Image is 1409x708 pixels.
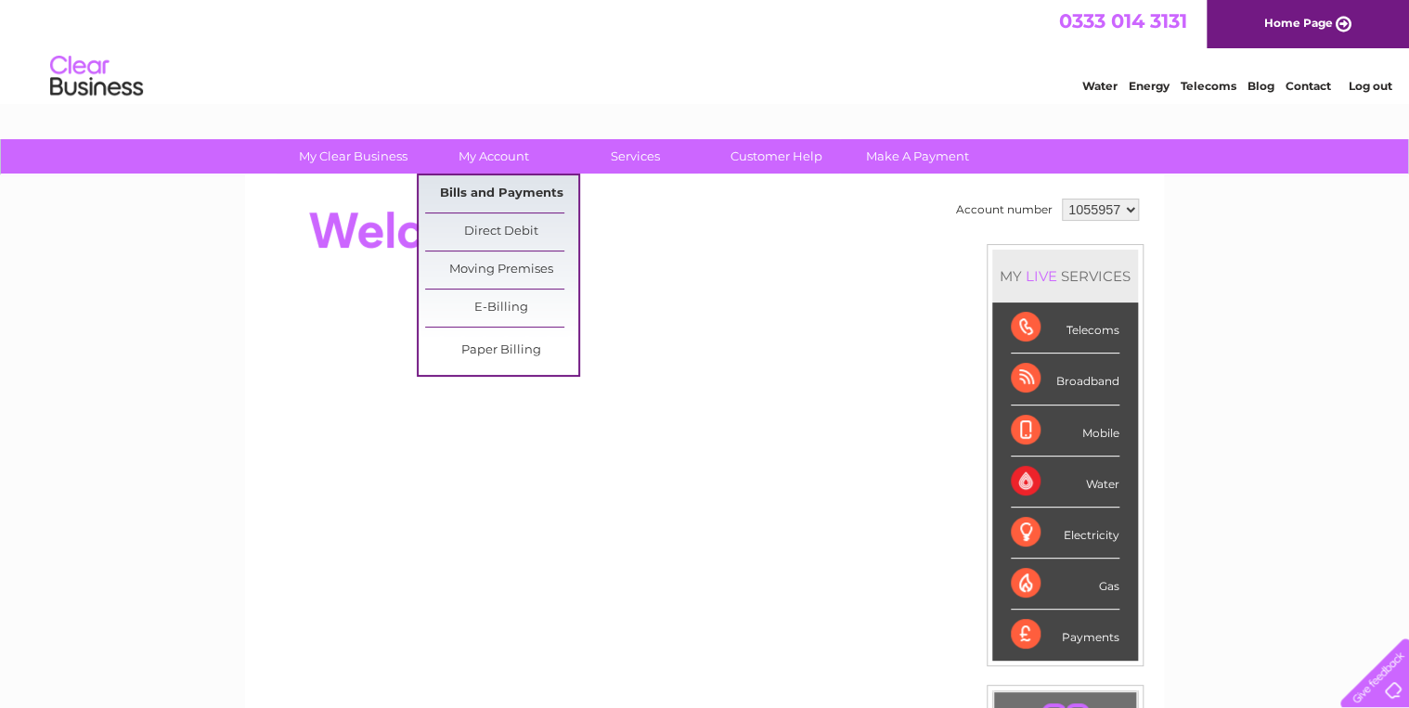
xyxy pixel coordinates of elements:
a: Customer Help [700,139,853,174]
a: 0333 014 3131 [1059,9,1187,32]
div: Clear Business is a trading name of Verastar Limited (registered in [GEOGRAPHIC_DATA] No. 3667643... [267,10,1144,90]
div: LIVE [1022,267,1061,285]
div: Broadband [1011,354,1119,405]
div: Water [1011,457,1119,508]
a: Bills and Payments [425,175,578,212]
a: Make A Payment [841,139,994,174]
div: Mobile [1011,405,1119,457]
a: Services [559,139,712,174]
div: MY SERVICES [992,250,1138,303]
a: Water [1082,79,1118,93]
a: Paper Billing [425,332,578,369]
div: Electricity [1011,508,1119,559]
a: My Clear Business [277,139,430,174]
a: E-Billing [425,290,578,327]
a: My Account [418,139,571,174]
div: Gas [1011,559,1119,610]
a: Contact [1286,79,1331,93]
a: Moving Premises [425,251,578,289]
a: Log out [1348,79,1391,93]
a: Blog [1247,79,1274,93]
div: Payments [1011,610,1119,660]
a: Telecoms [1181,79,1236,93]
div: Telecoms [1011,303,1119,354]
a: Direct Debit [425,213,578,251]
td: Account number [951,194,1057,225]
img: logo.png [49,48,144,105]
a: Energy [1129,79,1170,93]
